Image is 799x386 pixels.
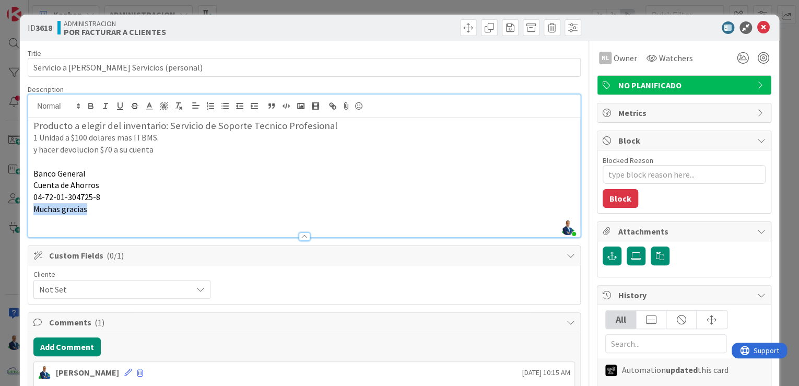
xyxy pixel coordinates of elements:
[39,282,187,297] span: Not Set
[22,2,48,14] span: Support
[33,192,100,202] span: 04-72-01-304725-8
[28,49,41,58] label: Title
[659,52,693,64] span: Watchers
[599,52,612,64] div: NL
[33,168,86,179] span: Banco General
[33,180,99,190] span: Cuenta de Ahorros
[64,19,166,28] span: ADMINISTRACION
[605,334,726,353] input: Search...
[28,21,52,34] span: ID
[606,311,636,329] div: All
[64,28,166,36] b: POR FACTURAR A CLIENTES
[522,367,570,378] span: [DATE] 10:15 AM
[618,225,752,238] span: Attachments
[560,220,575,235] img: eobJXfT326UEnkSeOkwz9g1j3pWW2An1.png
[603,156,653,165] label: Blocked Reason
[49,316,561,329] span: Comments
[33,271,210,278] div: Cliente
[56,366,119,379] div: [PERSON_NAME]
[38,366,51,379] img: GA
[622,364,728,376] span: Automation this card
[618,107,752,119] span: Metrics
[33,144,575,156] p: y hacer devolucion $70 a su cuenta
[107,250,124,261] span: ( 0/1 )
[36,22,52,33] b: 3618
[28,85,64,94] span: Description
[614,52,637,64] span: Owner
[95,317,104,327] span: ( 1 )
[33,337,101,356] button: Add Comment
[618,289,752,301] span: History
[33,120,575,132] h3: Producto a elegir del inventario: Servicio de Soporte Tecnico Profesional
[618,134,752,147] span: Block
[28,58,581,77] input: type card name here...
[618,79,752,91] span: NO PLANIFICADO
[666,365,698,375] b: updated
[33,132,575,144] p: 1 Unidad a $100 dolares mas ITBMS.
[603,189,638,208] button: Block
[33,204,87,214] span: Muchas gracias
[49,249,561,262] span: Custom Fields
